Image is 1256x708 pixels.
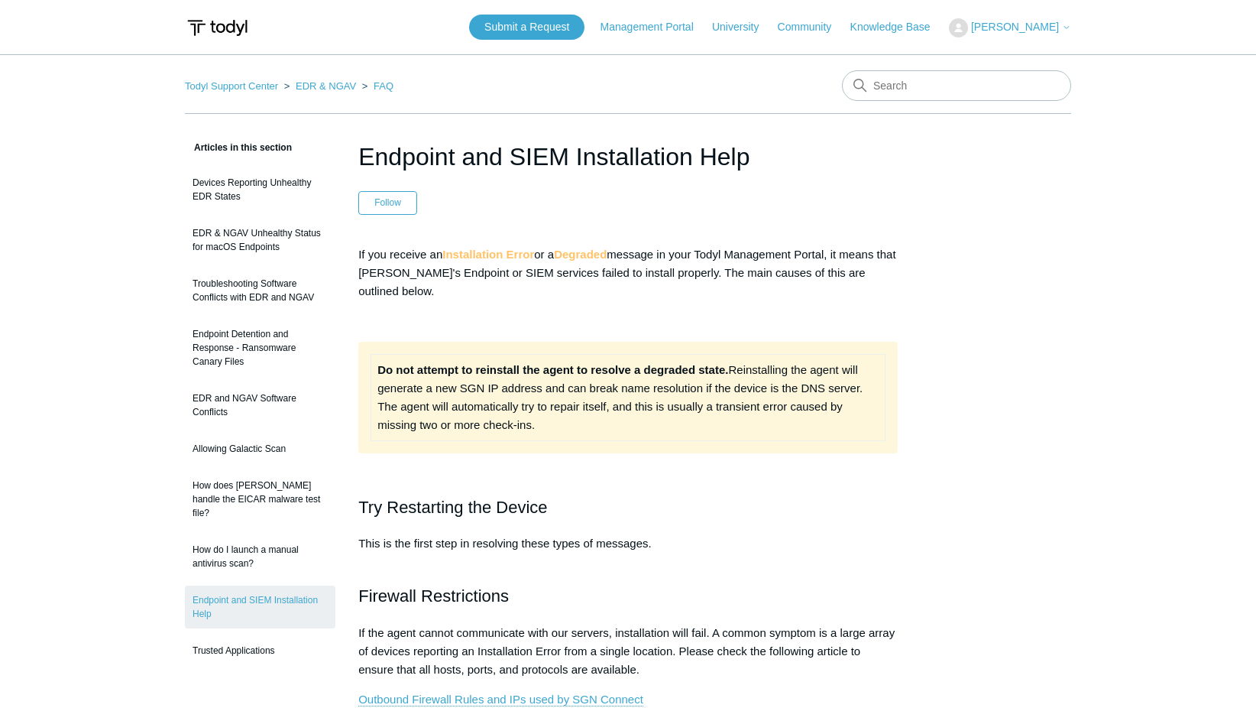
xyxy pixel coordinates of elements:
[358,624,898,679] p: If the agent cannot communicate with our servers, installation will fail. A common symptom is a l...
[842,70,1071,101] input: Search
[185,14,250,42] img: Todyl Support Center Help Center home page
[185,471,335,528] a: How does [PERSON_NAME] handle the EICAR malware test file?
[296,80,356,92] a: EDR & NGAV
[554,248,607,261] strong: Degraded
[185,320,335,376] a: Endpoint Detention and Response - Ransomware Canary Files
[358,245,898,300] p: If you receive an or a message in your Todyl Management Portal, it means that [PERSON_NAME]'s End...
[185,80,281,92] li: Todyl Support Center
[469,15,584,40] a: Submit a Request
[185,80,278,92] a: Todyl Support Center
[359,80,393,92] li: FAQ
[600,19,709,35] a: Management Portal
[358,583,898,609] h2: Firewall Restrictions
[358,494,898,521] h2: Try Restarting the Device
[971,21,1059,33] span: [PERSON_NAME]
[778,19,847,35] a: Community
[358,138,898,175] h1: Endpoint and SIEM Installation Help
[185,586,335,628] a: Endpoint and SIEM Installation Help
[185,384,335,427] a: EDR and NGAV Software Conflicts
[358,693,643,706] a: Outbound Firewall Rules and IPs used by SGN Connect
[185,535,335,578] a: How do I launch a manual antivirus scan?
[712,19,774,35] a: University
[185,219,335,261] a: EDR & NGAV Unhealthy Status for macOS Endpoints
[185,142,292,153] span: Articles in this section
[358,534,898,571] p: This is the first step in resolving these types of messages.
[185,434,335,463] a: Allowing Galactic Scan
[185,269,335,312] a: Troubleshooting Software Conflicts with EDR and NGAV
[949,18,1071,37] button: [PERSON_NAME]
[281,80,359,92] li: EDR & NGAV
[185,168,335,211] a: Devices Reporting Unhealthy EDR States
[850,19,946,35] a: Knowledge Base
[358,191,417,214] button: Follow Article
[371,354,885,440] td: Reinstalling the agent will generate a new SGN IP address and can break name resolution if the de...
[377,363,728,376] strong: Do not attempt to reinstall the agent to resolve a degraded state.
[374,80,393,92] a: FAQ
[185,636,335,665] a: Trusted Applications
[442,248,534,261] strong: Installation Error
